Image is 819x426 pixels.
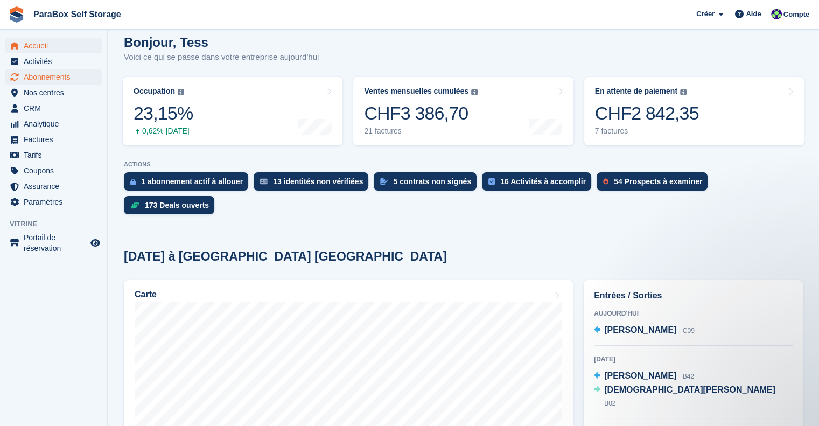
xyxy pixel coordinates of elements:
img: deal-1b604bf984904fb50ccaf53a9ad4b4a5d6e5aea283cecdc64d6e3604feb123c2.svg [130,201,139,209]
span: Abonnements [24,69,88,85]
div: 7 factures [595,127,699,136]
a: 54 Prospects à examiner [597,172,713,196]
div: 173 Deals ouverts [145,201,209,209]
span: Coupons [24,163,88,178]
div: En attente de paiement [595,87,677,96]
span: Créer [696,9,715,19]
img: Tess Bédat [771,9,782,19]
div: 21 factures [364,127,478,136]
span: Factures [24,132,88,147]
a: Boutique d'aperçu [89,236,102,249]
img: icon-info-grey-7440780725fd019a000dd9b08b2336e03edf1995a4989e88bcd33f0948082b44.svg [178,89,184,95]
a: menu [5,38,102,53]
span: C09 [683,327,695,334]
div: Occupation [134,87,175,96]
span: Activités [24,54,88,69]
span: [PERSON_NAME] [604,325,676,334]
p: Voici ce qui se passe dans votre entreprise aujourd'hui [124,51,319,64]
div: CHF2 842,35 [595,102,699,124]
h2: Entrées / Sorties [594,289,793,302]
img: prospect-51fa495bee0391a8d652442698ab0144808aea92771e9ea1ae160a38d050c398.svg [603,178,608,185]
a: menu [5,232,102,254]
a: menu [5,101,102,116]
a: menu [5,132,102,147]
a: Ventes mensuelles cumulées CHF3 386,70 21 factures [353,77,573,145]
span: Accueil [24,38,88,53]
a: 1 abonnement actif à allouer [124,172,254,196]
span: Analytique [24,116,88,131]
a: menu [5,69,102,85]
h2: Carte [135,290,157,299]
img: icon-info-grey-7440780725fd019a000dd9b08b2336e03edf1995a4989e88bcd33f0948082b44.svg [471,89,478,95]
a: menu [5,194,102,209]
a: [PERSON_NAME] B42 [594,369,694,383]
div: 0,62% [DATE] [134,127,193,136]
a: 13 identités non vérifiées [254,172,374,196]
div: 1 abonnement actif à allouer [141,177,243,186]
img: contract_signature_icon-13c848040528278c33f63329250d36e43548de30e8caae1d1a13099fd9432cc5.svg [380,178,388,185]
img: task-75834270c22a3079a89374b754ae025e5fb1db73e45f91037f5363f120a921f8.svg [488,178,495,185]
span: Nos centres [24,85,88,100]
img: active_subscription_to_allocate_icon-d502201f5373d7db506a760aba3b589e785aa758c864c3986d89f69b8ff3... [130,178,136,185]
span: Vitrine [10,219,107,229]
a: menu [5,179,102,194]
a: menu [5,163,102,178]
div: 5 contrats non signés [393,177,471,186]
a: [PERSON_NAME] C09 [594,324,695,338]
span: Aide [746,9,761,19]
span: Tarifs [24,148,88,163]
span: [PERSON_NAME] [604,371,676,380]
a: 5 contrats non signés [374,172,482,196]
a: menu [5,116,102,131]
span: Portail de réservation [24,232,88,254]
img: icon-info-grey-7440780725fd019a000dd9b08b2336e03edf1995a4989e88bcd33f0948082b44.svg [680,89,687,95]
div: CHF3 386,70 [364,102,478,124]
div: [DATE] [594,354,793,364]
a: 173 Deals ouverts [124,196,220,220]
img: stora-icon-8386f47178a22dfd0bd8f6a31ec36ba5ce8667c1dd55bd0f319d3a0aa187defe.svg [9,6,25,23]
div: 54 Prospects à examiner [614,177,702,186]
span: B42 [683,373,694,380]
span: Paramètres [24,194,88,209]
span: Assurance [24,179,88,194]
div: 16 Activités à accomplir [500,177,586,186]
a: menu [5,54,102,69]
a: Occupation 23,15% 0,62% [DATE] [123,77,342,145]
a: 16 Activités à accomplir [482,172,597,196]
span: B02 [604,400,615,407]
a: [DEMOGRAPHIC_DATA][PERSON_NAME] B02 [594,383,793,410]
div: Ventes mensuelles cumulées [364,87,468,96]
h1: Bonjour, Tess [124,35,319,50]
span: CRM [24,101,88,116]
div: 13 identités non vérifiées [273,177,363,186]
a: ParaBox Self Storage [29,5,125,23]
span: [DEMOGRAPHIC_DATA][PERSON_NAME] [604,385,775,394]
img: verify_identity-adf6edd0f0f0b5bbfe63781bf79b02c33cf7c696d77639b501bdc392416b5a36.svg [260,178,268,185]
a: menu [5,85,102,100]
p: ACTIONS [124,161,803,168]
div: Aujourd'hui [594,309,793,318]
a: En attente de paiement CHF2 842,35 7 factures [584,77,804,145]
div: 23,15% [134,102,193,124]
a: menu [5,148,102,163]
h2: [DATE] à [GEOGRAPHIC_DATA] [GEOGRAPHIC_DATA] [124,249,447,264]
span: Compte [783,9,809,20]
